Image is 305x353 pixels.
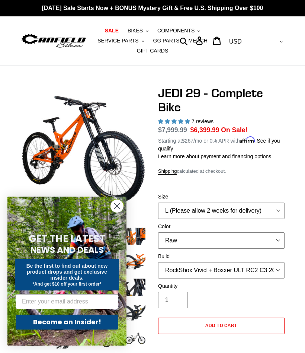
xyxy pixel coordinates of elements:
[190,126,219,134] span: $6,399.99
[157,28,195,34] span: COMPONENTS
[110,200,123,213] button: Close dialog
[158,168,285,175] div: calculated at checkout.
[94,36,148,46] button: SERVICE PARTS
[137,48,168,54] span: GIFT CARDS
[192,118,213,124] span: 7 reviews
[158,223,285,230] label: Color
[26,263,108,281] span: Be the first to find out about new product drops and get exclusive insider deals.
[32,282,101,287] span: *And get $10 off your first order*
[158,135,285,153] p: Starting at /mo or 0% APR with .
[124,225,147,248] img: Load image into Gallery viewer, JEDI 29 - Complete Bike
[124,250,147,274] img: Load image into Gallery viewer, JEDI 29 - Complete Bike
[150,36,183,46] a: GG PARTS
[124,301,147,325] img: Load image into Gallery viewer, JEDI 29 - Complete Bike
[133,46,172,56] a: GIFT CARDS
[205,322,238,328] span: Add to cart
[182,138,193,144] span: $267
[158,282,285,290] label: Quantity
[153,38,180,44] span: GG PARTS
[158,168,177,175] a: Shipping
[221,125,247,135] span: On Sale!
[124,327,147,350] img: Load image into Gallery viewer, JEDI 29 - Complete Bike
[105,28,119,34] span: SALE
[101,26,122,36] a: SALE
[16,315,118,330] button: Become an Insider!
[158,193,285,201] label: Size
[158,86,285,115] h1: JEDI 29 - Complete Bike
[158,153,271,159] a: Learn more about payment and financing options
[16,294,118,309] input: Enter your email address
[158,118,192,124] span: 5.00 stars
[240,137,255,143] span: Affirm
[20,32,87,49] img: Canfield Bikes
[158,126,187,134] s: $7,999.99
[124,26,152,36] button: BIKES
[158,318,285,334] button: Add to cart
[128,28,143,34] span: BIKES
[29,232,105,245] span: GET THE LATEST
[97,38,138,44] span: SERVICE PARTS
[158,252,285,260] label: Build
[154,26,204,36] button: COMPONENTS
[30,244,104,256] span: NEWS AND DEALS
[158,138,280,152] a: See if you qualify - Learn more about Affirm Financing (opens in modal)
[124,276,147,299] img: Load image into Gallery viewer, JEDI 29 - Complete Bike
